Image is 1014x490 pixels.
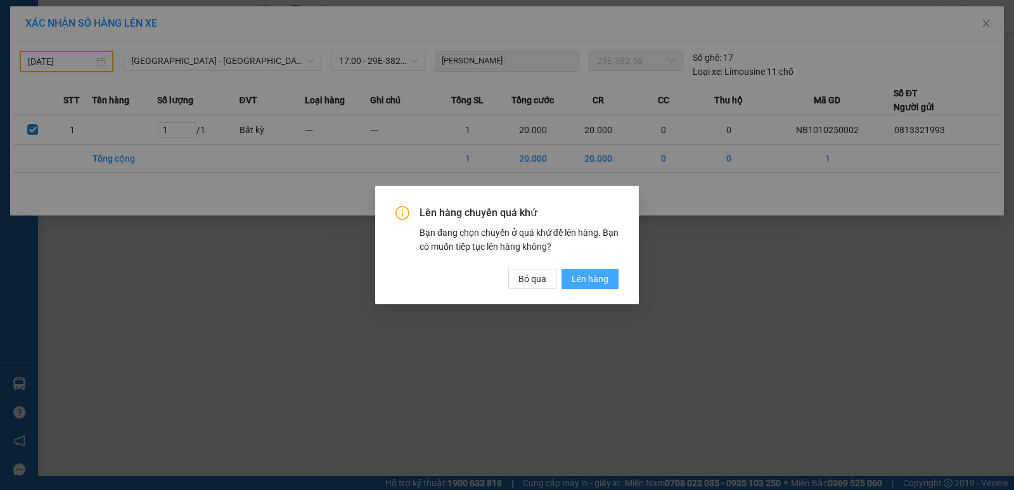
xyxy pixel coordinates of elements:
button: Bỏ qua [508,269,556,289]
div: Bạn đang chọn chuyến ở quá khứ để lên hàng. Bạn có muốn tiếp tục lên hàng không? [420,226,619,254]
span: info-circle [395,206,409,220]
span: Lên hàng chuyến quá khứ [420,206,619,220]
span: Lên hàng [572,272,608,286]
span: Bỏ qua [518,272,546,286]
button: Lên hàng [562,269,619,289]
